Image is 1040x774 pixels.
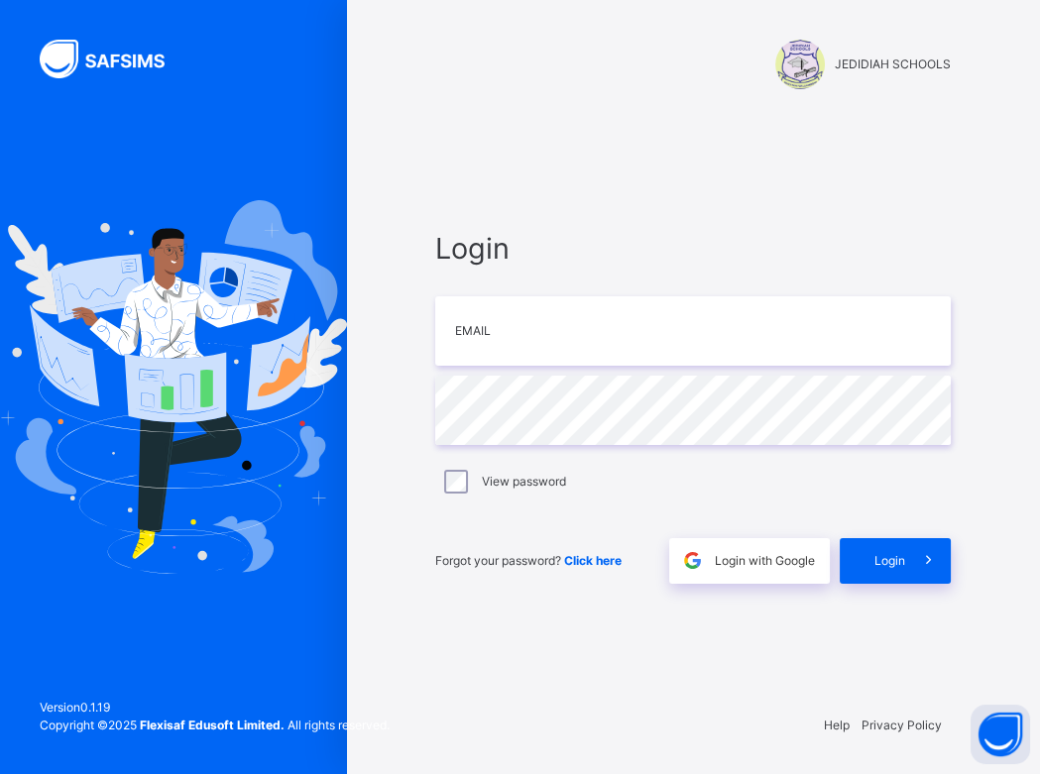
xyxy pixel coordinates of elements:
span: Login [874,552,905,570]
a: Click here [564,553,622,568]
label: View password [482,473,566,491]
img: SAFSIMS Logo [40,40,188,78]
a: Privacy Policy [862,718,942,732]
span: Login [435,227,951,270]
span: Forgot your password? [435,553,622,568]
img: google.396cfc9801f0270233282035f929180a.svg [681,549,704,572]
span: Copyright © 2025 All rights reserved. [40,718,390,732]
strong: Flexisaf Edusoft Limited. [140,718,285,732]
span: Version 0.1.19 [40,699,390,717]
span: JEDIDIAH SCHOOLS [835,55,951,73]
a: Help [824,718,850,732]
span: Login with Google [715,552,815,570]
button: Open asap [971,705,1030,764]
